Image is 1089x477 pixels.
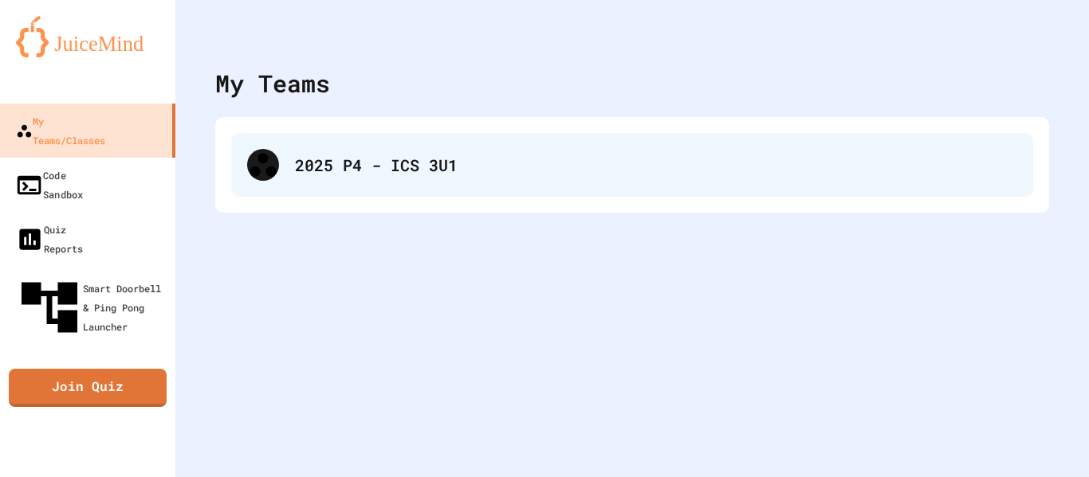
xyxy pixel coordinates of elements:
div: Smart Doorbell & Ping Pong Launcher [16,274,169,341]
img: logo-orange.svg [16,16,159,57]
div: My Teams [215,65,330,101]
a: Join Quiz [9,369,167,407]
div: 2025 P4 - ICS 3U1 [295,153,1017,177]
div: Quiz Reports [16,220,83,258]
div: Code Sandbox [15,166,83,205]
div: 2025 P4 - ICS 3U1 [231,133,1033,197]
div: My Teams/Classes [16,111,105,150]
